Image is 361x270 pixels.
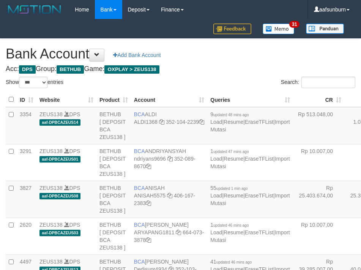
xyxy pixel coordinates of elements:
[17,218,36,254] td: 2620
[131,181,207,218] td: ANISAH 406-167-2383
[281,77,355,88] label: Search:
[257,19,300,38] a: 31
[134,185,145,191] span: BCA
[134,229,175,235] a: ARYAPANG1811
[210,259,252,265] span: 41
[301,77,355,88] input: Search:
[224,156,243,162] a: Resume
[210,193,222,199] a: Load
[293,181,344,218] td: Rp 25.403.674,00
[293,107,344,144] td: Rp 513.048,00
[134,156,166,162] a: ndriyans9696
[36,107,96,144] td: DPS
[146,163,151,169] a: Copy 3520898670 to clipboard
[210,229,222,235] a: Load
[216,186,248,191] span: updated 1 min ago
[17,144,36,181] td: 3291
[96,107,131,144] td: BETHUB [ DEPOSIT BCA ZEUS138 ]
[210,119,290,133] a: Import Mutasi
[210,222,290,243] span: | | |
[167,193,172,199] a: Copy ANISAH5575 to clipboard
[210,148,249,154] span: 1
[159,119,164,125] a: Copy ALDI1368 to clipboard
[210,148,290,169] span: | | |
[96,181,131,218] td: BETHUB [ DEPOSIT BCA ZEUS138 ]
[146,237,151,243] a: Copy 6640733878 to clipboard
[96,92,131,107] th: Product: activate to sort column ascending
[39,185,63,191] a: ZEUS138
[39,193,80,199] span: aaf-DPBCAZEUS08
[210,156,290,169] a: Import Mutasi
[39,259,63,265] a: ZEUS138
[6,77,63,88] label: Show entries
[210,222,249,228] span: 1
[131,107,207,144] td: ALDI 352-104-2239
[39,119,80,126] span: aaf-DPBCAZEUS14
[134,111,145,117] span: BCA
[104,65,159,74] span: OXPLAY > ZEUS138
[131,92,207,107] th: Account: activate to sort column ascending
[210,119,222,125] a: Load
[289,21,300,28] span: 31
[134,119,158,125] a: ALDI1368
[293,92,344,107] th: CR: activate to sort column ascending
[213,223,249,227] span: updated 46 mins ago
[263,24,295,34] img: Button%20Memo.svg
[216,260,252,264] span: updated 46 mins ago
[146,200,151,206] a: Copy 4061672383 to clipboard
[293,144,344,181] td: Rp 10.007,00
[36,218,96,254] td: DPS
[19,77,47,88] select: Showentries
[36,92,96,107] th: Website: activate to sort column ascending
[210,193,290,206] a: Import Mutasi
[96,218,131,254] td: BETHUB [ DEPOSIT BCA ZEUS138 ]
[210,185,290,206] span: | | |
[134,222,145,228] span: BCA
[210,229,290,243] a: Import Mutasi
[207,92,293,107] th: Queries: activate to sort column ascending
[134,193,166,199] a: ANISAH5575
[131,144,207,181] td: ANDRIYANSYAH 352-089-8670
[224,119,243,125] a: Resume
[108,49,166,62] a: Add Bank Account
[17,92,36,107] th: ID: activate to sort column ascending
[39,111,63,117] a: ZEUS138
[36,144,96,181] td: DPS
[210,111,290,133] span: | | |
[39,156,80,163] span: aaf-DPBCAZEUS01
[213,24,251,34] img: Feedback.jpg
[224,193,243,199] a: Resume
[6,4,63,15] img: MOTION_logo.png
[210,185,247,191] span: 55
[245,119,273,125] a: EraseTFList
[210,156,222,162] a: Load
[245,229,273,235] a: EraseTFList
[293,218,344,254] td: Rp 10.007,00
[131,218,207,254] td: [PERSON_NAME] 664-073-3878
[213,150,249,154] span: updated 47 mins ago
[134,259,145,265] span: BCA
[224,229,243,235] a: Resume
[167,156,173,162] a: Copy ndriyans9696 to clipboard
[39,148,63,154] a: ZEUS138
[19,65,36,74] span: DPS
[17,181,36,218] td: 3827
[245,193,273,199] a: EraseTFList
[36,181,96,218] td: DPS
[6,65,355,73] h4: Acc: Group: Game:
[245,156,273,162] a: EraseTFList
[210,111,249,117] span: 9
[306,24,344,34] img: panduan.png
[134,148,145,154] span: BCA
[96,144,131,181] td: BETHUB [ DEPOSIT BCA ZEUS138 ]
[6,46,355,62] h1: Bank Account
[39,222,63,228] a: ZEUS138
[199,119,204,125] a: Copy 3521042239 to clipboard
[213,113,249,117] span: updated 48 mins ago
[17,107,36,144] td: 3354
[39,230,80,236] span: aaf-DPBCAZEUS03
[176,229,181,235] a: Copy ARYAPANG1811 to clipboard
[57,65,84,74] span: BETHUB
